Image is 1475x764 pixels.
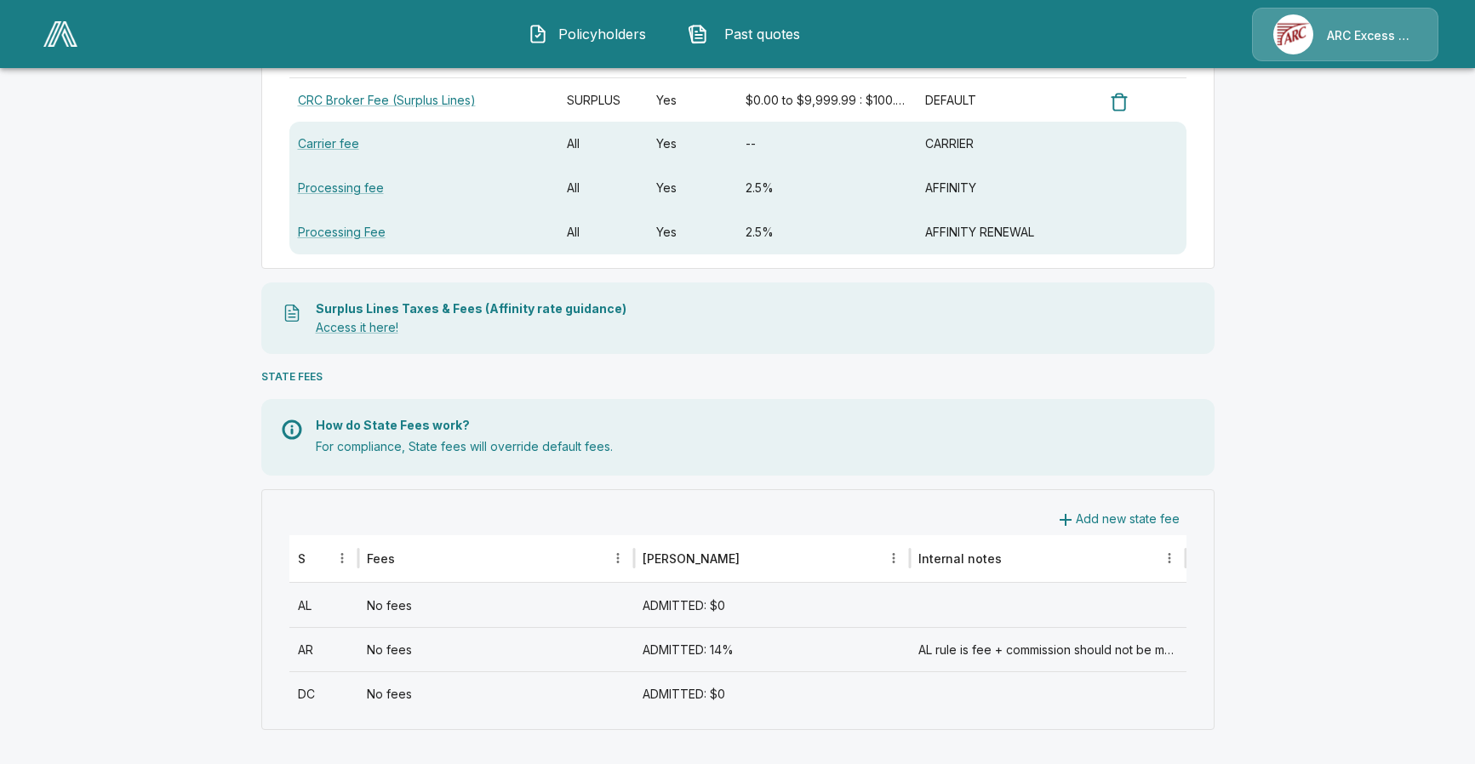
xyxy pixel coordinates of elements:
div: Yes [648,77,737,122]
button: Sort [741,546,765,570]
img: Agency Icon [1273,14,1313,54]
div: AR [289,627,358,671]
div: [PERSON_NAME] [643,551,740,566]
div: All [558,122,648,166]
img: Delete [1109,92,1129,112]
div: All [558,166,648,210]
div: 2.5% [737,166,917,210]
img: AA Logo [43,21,77,47]
p: For compliance, State fees will override default fees. [316,438,1194,455]
button: Fees column menu [606,546,630,570]
img: Taxes File Icon [282,303,302,323]
a: Carrier fee [298,136,359,151]
p: How do State Fees work? [316,419,1194,431]
div: AFFINITY [917,166,1096,210]
button: Sort [306,546,330,570]
h6: STATE FEES [261,368,323,385]
img: Policyholders Icon [528,24,548,44]
button: Sort [1003,546,1027,570]
div: $0.00 to $9,999.99 : $100.00, $10,000.00 to $24,999.99 : $250.00, $25,000.00 to $100,000,000.00 :... [737,77,917,122]
span: Policyholders [555,24,649,44]
div: State [298,551,305,566]
div: CARRIER [917,122,1096,166]
div: ADMITTED: $0 [634,671,910,716]
div: Yes [648,166,737,210]
div: ADMITTED: 14% [634,627,910,671]
div: Yes [648,210,737,254]
div: Fees [367,551,395,566]
a: Processing Fee [298,225,386,239]
p: ARC Excess & Surplus [1327,27,1417,44]
div: No fees [358,583,634,627]
a: CRC Broker Fee (Surplus Lines) [298,93,476,107]
div: SURPLUS [558,77,648,122]
div: DC [289,671,358,716]
button: Past quotes IconPast quotes [675,12,821,56]
button: Max Fee column menu [882,546,906,570]
button: State column menu [330,546,354,570]
div: AL [289,583,358,627]
div: AL rule is fee + commission should not be more than 20% of premium, so capping fee at 14% should ... [910,627,1186,671]
div: No fees [358,627,634,671]
div: Yes [648,122,737,166]
img: Past quotes Icon [688,24,708,44]
button: Internal notes column menu [1158,546,1181,570]
a: Access it here! [316,320,398,334]
img: Info Icon [282,419,302,440]
p: Surplus Lines Taxes & Fees (Affinity rate guidance) [316,303,1194,315]
div: 2.5% [737,210,917,254]
div: DEFAULT [917,77,1096,122]
span: Past quotes [715,24,809,44]
div: No fees [358,671,634,716]
div: All [558,210,648,254]
div: Internal notes [918,551,1002,566]
div: AFFINITY RENEWAL [917,210,1096,254]
div: -- [737,122,917,166]
button: Policyholders IconPolicyholders [515,12,661,56]
a: Agency IconARC Excess & Surplus [1252,8,1438,61]
button: Add new state fee [1049,504,1186,535]
a: Processing fee [298,180,384,195]
div: ADMITTED: $0 [634,583,910,627]
button: Sort [397,546,420,570]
